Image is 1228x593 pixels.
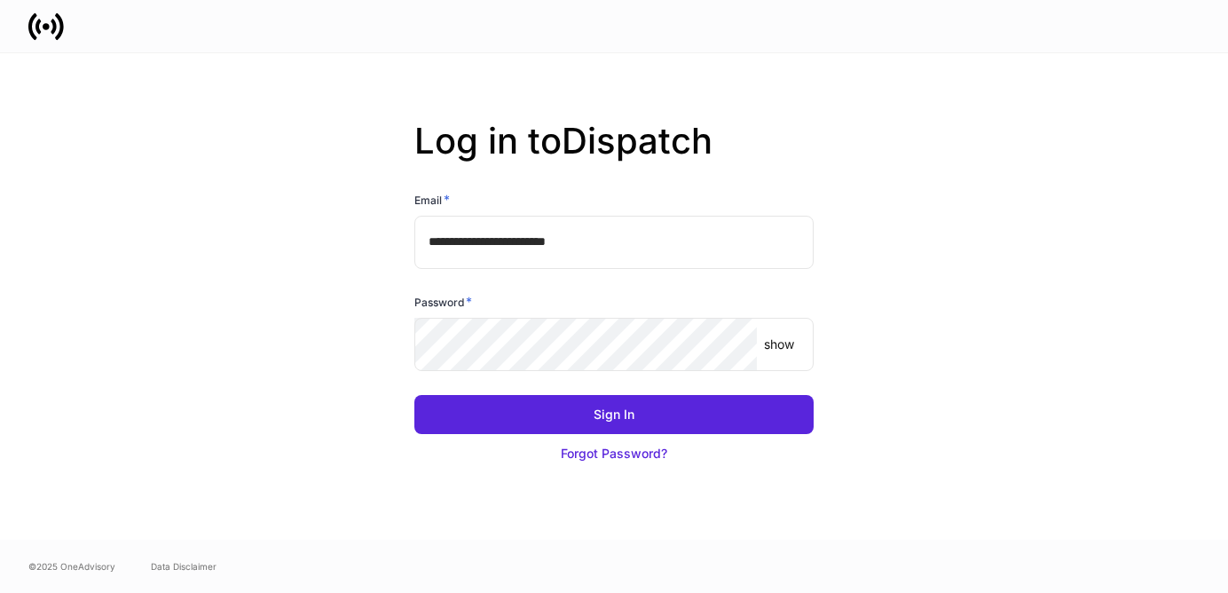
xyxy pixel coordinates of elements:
h6: Email [414,191,450,209]
h2: Log in to Dispatch [414,120,814,191]
h6: Password [414,293,472,311]
p: show [764,336,794,353]
a: Data Disclaimer [151,559,216,573]
button: Sign In [414,395,814,434]
span: © 2025 OneAdvisory [28,559,115,573]
div: Sign In [594,406,634,423]
button: Forgot Password? [414,434,814,473]
div: Forgot Password? [561,445,667,463]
